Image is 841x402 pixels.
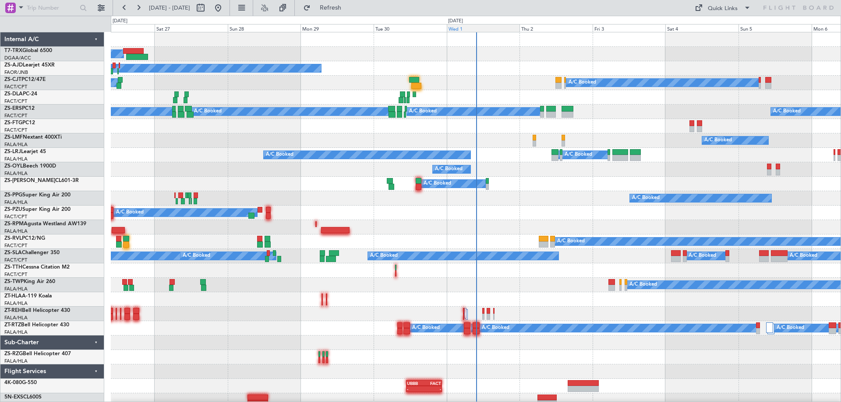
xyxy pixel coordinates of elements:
div: A/C Booked [557,235,585,248]
span: ZS-TWP [4,279,24,284]
a: FALA/HLA [4,286,28,292]
div: A/C Booked [565,148,592,161]
div: Fri 3 [593,24,666,32]
span: ZS-ERS [4,106,22,111]
span: ZS-RZG [4,351,23,357]
div: Sun 28 [228,24,301,32]
div: A/C Booked [435,163,463,176]
a: ZS-PZUSuper King Air 200 [4,207,71,212]
span: ZS-RVL [4,236,22,241]
span: ZS-DLA [4,91,23,97]
div: A/C Booked [629,278,657,291]
a: FACT/CPT [4,213,27,220]
div: Thu 2 [519,24,593,32]
div: - [407,386,424,392]
span: [DATE] - [DATE] [149,4,190,12]
div: Sat 4 [665,24,739,32]
a: ZS-TWPKing Air 260 [4,279,55,284]
a: ZS-[PERSON_NAME]CL601-3R [4,178,79,183]
div: A/C Booked [266,148,293,161]
button: Quick Links [690,1,755,15]
a: FACT/CPT [4,84,27,90]
button: Refresh [299,1,352,15]
div: A/C Booked [183,249,210,262]
span: ZT-HLA [4,294,22,299]
span: Refresh [312,5,349,11]
div: A/C Booked [370,249,398,262]
div: A/C Booked [409,105,437,118]
span: ZS-PPG [4,192,22,198]
a: ZS-RPMAgusta Westland AW139 [4,221,86,227]
div: A/C Booked [116,206,144,219]
div: A/C Booked [482,322,509,335]
input: Trip Number [27,1,77,14]
a: T7-TRXGlobal 6500 [4,48,52,53]
span: ZS-TTH [4,265,22,270]
a: ZT-REHBell Helicopter 430 [4,308,70,313]
div: A/C Booked [569,76,596,89]
a: ZS-DLAPC-24 [4,91,37,97]
a: FALA/HLA [4,228,28,234]
div: [DATE] [448,17,463,25]
div: A/C Booked [194,105,222,118]
div: Fri 26 [81,24,155,32]
span: ZS-OYL [4,164,23,169]
div: A/C Booked [424,177,451,190]
span: ZS-RPM [4,221,24,227]
div: A/C Booked [773,105,801,118]
a: ZT-RTZBell Helicopter 430 [4,322,69,328]
div: A/C Booked [689,249,716,262]
span: ZS-CJT [4,77,21,82]
div: Quick Links [708,4,738,13]
a: FALA/HLA [4,170,28,177]
div: A/C Booked [632,192,660,205]
a: DGAA/ACC [4,55,31,61]
a: 4K-080G-550 [4,380,37,385]
div: UBBB [407,381,424,386]
a: FALA/HLA [4,156,28,162]
div: Tue 30 [374,24,447,32]
div: A/C Booked [790,249,817,262]
a: ZT-HLAA-119 Koala [4,294,52,299]
div: - [424,386,441,392]
div: [DATE] [113,17,127,25]
div: Mon 29 [300,24,374,32]
a: FALA/HLA [4,358,28,364]
a: ZS-TTHCessna Citation M2 [4,265,70,270]
a: ZS-LMFNextant 400XTi [4,135,62,140]
a: ZS-AJDLearjet 45XR [4,63,55,68]
a: FACT/CPT [4,257,27,263]
a: ZS-PPGSuper King Air 200 [4,192,71,198]
a: FALA/HLA [4,199,28,206]
a: ZS-FTGPC12 [4,120,35,126]
a: ZS-CJTPC12/47E [4,77,46,82]
div: Sun 5 [739,24,812,32]
a: ZS-RVLPC12/NG [4,236,45,241]
span: ZT-REH [4,308,22,313]
a: FACT/CPT [4,98,27,105]
a: FACT/CPT [4,242,27,249]
div: Sat 27 [155,24,228,32]
div: A/C Booked [412,322,440,335]
a: FALA/HLA [4,300,28,307]
span: ZS-PZU [4,207,22,212]
a: ZS-ERSPC12 [4,106,35,111]
span: 4K-080 [4,380,22,385]
a: 5N-EXSCL600S [4,395,42,400]
a: ZS-RZGBell Helicopter 407 [4,351,71,357]
div: A/C Booked [704,134,732,147]
div: FACT [424,381,441,386]
a: FALA/HLA [4,315,28,321]
a: FAOR/JNB [4,69,28,76]
a: FALA/HLA [4,141,28,148]
a: FACT/CPT [4,112,27,119]
a: FACT/CPT [4,127,27,133]
a: FALA/HLA [4,329,28,336]
div: Wed 1 [447,24,520,32]
span: ZS-SLA [4,250,22,255]
div: A/C Booked [777,322,804,335]
a: ZS-OYLBeech 1900D [4,164,56,169]
span: ZS-[PERSON_NAME] [4,178,55,183]
span: ZS-LMF [4,135,23,140]
span: 5N-EXS [4,395,23,400]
